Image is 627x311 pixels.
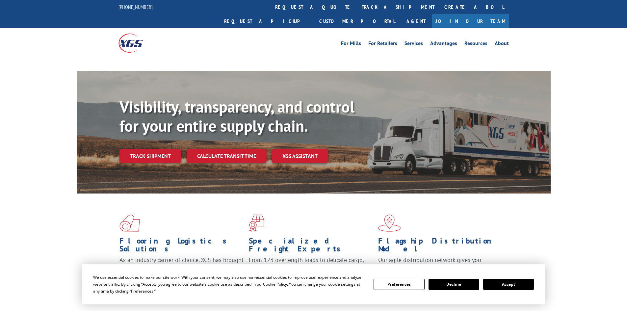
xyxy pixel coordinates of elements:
img: xgs-icon-flagship-distribution-model-red [378,215,401,232]
a: [PHONE_NUMBER] [118,4,153,10]
a: XGS ASSISTANT [272,149,328,163]
h1: Specialized Freight Experts [249,237,373,256]
div: Cookie Consent Prompt [82,264,545,304]
a: Join Our Team [432,14,509,28]
h1: Flagship Distribution Model [378,237,503,256]
span: As an industry carrier of choice, XGS has brought innovation and dedication to flooring logistics... [119,256,244,279]
a: Services [405,41,423,48]
a: Agent [400,14,432,28]
div: We use essential cookies to make our site work. With your consent, we may also use non-essential ... [93,274,366,295]
button: Accept [483,279,534,290]
span: Cookie Policy [263,281,287,287]
a: Resources [464,41,487,48]
a: Advantages [430,41,457,48]
img: xgs-icon-total-supply-chain-intelligence-red [119,215,140,232]
a: About [495,41,509,48]
b: Visibility, transparency, and control for your entire supply chain. [119,96,354,136]
button: Preferences [374,279,424,290]
a: Request a pickup [219,14,314,28]
img: xgs-icon-focused-on-flooring-red [249,215,264,232]
span: Our agile distribution network gives you nationwide inventory management on demand. [378,256,499,272]
span: Preferences [131,288,153,294]
a: For Mills [341,41,361,48]
a: Track shipment [119,149,181,163]
a: Customer Portal [314,14,400,28]
a: Calculate transit time [187,149,267,163]
button: Decline [429,279,479,290]
h1: Flooring Logistics Solutions [119,237,244,256]
p: From 123 overlength loads to delicate cargo, our experienced staff knows the best way to move you... [249,256,373,285]
a: For Retailers [368,41,397,48]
